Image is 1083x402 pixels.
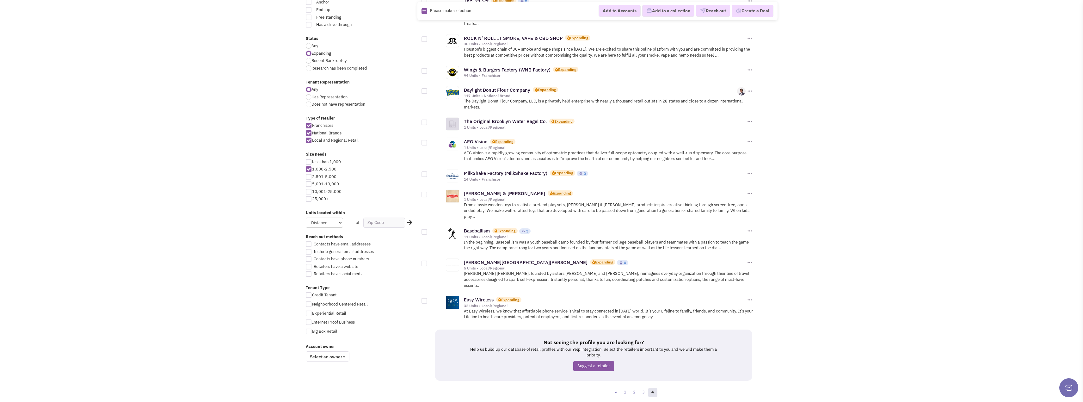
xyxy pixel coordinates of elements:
span: Neighborhood Centered Retail [312,301,368,307]
span: 2,501-5,000 [312,174,336,179]
span: Big Box Retail [312,329,337,334]
span: Local and Regional Retail [312,138,359,143]
span: 1,000-2,500 [312,166,336,172]
div: 1 Units • Local/Regional [464,125,746,130]
span: Contacts have email addresses [314,241,371,247]
label: Reach out methods [306,234,418,240]
div: 1 Units • Local/Regional [464,197,746,202]
span: 5,001-10,000 [312,181,339,187]
span: Include general email addresses [314,249,374,254]
div: Expanding [538,87,556,92]
a: 2 [630,388,639,397]
img: locallyfamous-upvote.png [521,229,525,233]
div: Expanding [501,297,519,302]
span: Has Representation [311,94,348,100]
span: Research has been completed [311,65,367,71]
span: 25,000+ [312,196,329,201]
a: Baseballism [464,228,490,234]
div: Search Nearby [403,219,413,227]
p: At Easy Wireless, we know that affordable phone service is vital to stay connected in [DATE] worl... [464,308,753,320]
div: 1 Units • Local/Regional [464,145,746,150]
h5: Not seeing the profile you are looking for? [467,339,721,345]
img: u5d3dRBWs0qmMDKungyBMw.png [737,87,746,96]
span: Experiential Retail [312,311,346,316]
label: Units located within [306,210,418,216]
a: 4 [648,388,657,397]
span: of [356,220,359,225]
span: Does not have representation [311,102,365,107]
img: VectorPaper_Plane.png [700,8,706,14]
p: [PERSON_NAME] [PERSON_NAME], founded by sisters [PERSON_NAME] and [PERSON_NAME], reimagines every... [464,271,753,288]
input: Zip Code [363,218,405,228]
a: Daylight Donut Flour Company [464,87,530,93]
button: Create a Deal [732,5,773,17]
div: 94 Units • Franchisor [464,73,746,78]
img: Rectangle.png [422,8,427,14]
img: locallyfamous-upvote.png [579,171,583,176]
div: 14 Units • Franchisor [464,177,746,182]
span: 0 [624,260,626,265]
p: Houston's biggest chain of 30+ smoke and vape shops since [DATE]. We are excited to share this on... [464,46,753,58]
a: Wings & Burgers Factory (WNB Factory) [464,67,551,73]
span: Free standing [312,15,382,21]
p: The Daylight Donut Flour Company, LLC, is a privately held enterprise with nearly a thousand reta... [464,98,753,110]
span: Any [311,43,318,48]
span: Endcap [312,7,382,13]
label: Tenant Representation [306,79,418,85]
span: National Brands [312,130,342,136]
a: MilkShake Factory (MilkShake Factory) [464,170,547,176]
div: Expanding [555,170,573,176]
p: Help us build up our database of retail profiles with our Yelp integration. Select the retailers ... [467,347,721,358]
div: Expanding [497,228,515,233]
span: less than 1,000 [312,159,341,164]
label: Tenant Type [306,285,418,291]
div: 11 Units • Local/Regional [464,234,746,239]
a: 3 [639,388,648,397]
a: ROCK N’ ROLL IT SMOKE, VAPE & CBD SHOP [464,35,563,41]
div: Expanding [595,259,613,265]
img: icon-collection-lavender.png [646,8,652,14]
span: 10,001-25,000 [312,189,342,194]
div: 117 Units • National Brand [464,93,737,98]
div: Expanding [554,119,572,124]
p: AEG Vision is a rapidly growing community of optometric practices that deliver full-scope optomet... [464,150,753,162]
label: Type of retailer [306,115,418,121]
a: [PERSON_NAME] & [PERSON_NAME] [464,190,545,196]
span: Internet Proof Business [312,319,355,325]
span: Credit Tenant [312,292,337,298]
div: Expanding [553,190,571,196]
p: From classic wooden toys to realistic pretend play sets, [PERSON_NAME] & [PERSON_NAME] products i... [464,202,753,220]
div: 30 Units • Local/Regional [464,41,746,46]
button: Add to Accounts [599,5,641,17]
a: Easy Wireless [464,297,494,303]
span: Select an owner [306,351,349,362]
a: « [612,388,621,397]
div: 32 Units • Local/Regional [464,303,746,308]
span: Any [311,87,318,92]
button: Add to a collection [642,5,694,17]
a: The Original Brooklyn Water Bagel Co. [464,118,547,124]
a: Suggest a retailer [573,361,614,371]
a: [PERSON_NAME][GEOGRAPHIC_DATA][PERSON_NAME] [464,259,588,265]
div: Expanding [558,67,576,72]
span: 3 [526,229,528,233]
label: Status [306,36,418,42]
div: 5 Units • Local/Regional [464,266,746,271]
a: AEG Vision [464,139,488,145]
img: Deal-Dollar.png [736,8,741,15]
span: Expanding [311,51,331,56]
a: 1 [620,388,630,397]
button: Reach out [696,5,730,17]
span: 0 [584,171,586,176]
span: Retailers have a website [314,264,358,269]
div: Expanding [495,139,513,144]
span: Please make selection [430,8,471,13]
span: Has a drive through [312,22,382,28]
label: Size needs [306,152,418,158]
span: Contacts have phone numbers [314,256,369,262]
label: Account owner [306,344,418,350]
img: locallyfamous-upvote.png [619,261,623,265]
p: In the beginning, Baseballism was a youth baseball camp founded by four former college baseball p... [464,239,753,251]
div: Expanding [570,35,588,40]
span: Retailers have social media [314,271,364,276]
